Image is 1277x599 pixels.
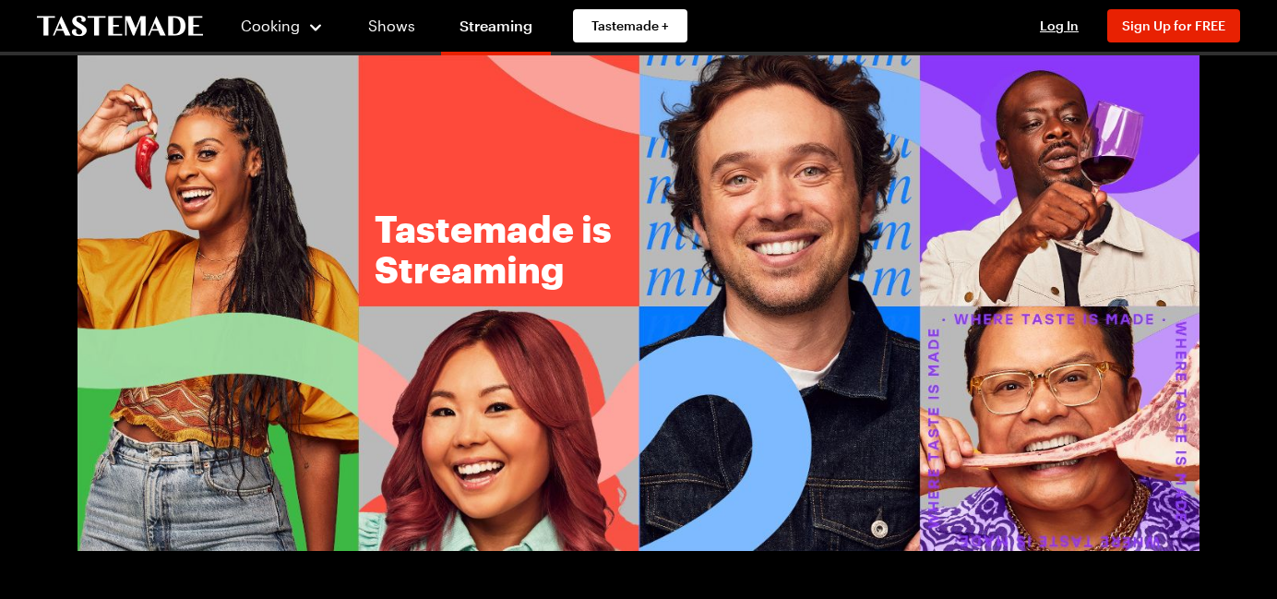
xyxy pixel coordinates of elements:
[240,4,324,48] button: Cooking
[573,9,687,42] a: Tastemade +
[591,17,669,35] span: Tastemade +
[1122,18,1225,33] span: Sign Up for FREE
[241,17,300,34] span: Cooking
[37,16,203,37] a: To Tastemade Home Page
[1040,18,1079,33] span: Log In
[1107,9,1240,42] button: Sign Up for FREE
[1022,17,1096,35] button: Log In
[375,209,670,290] h1: Tastemade is Streaming
[441,4,551,55] a: Streaming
